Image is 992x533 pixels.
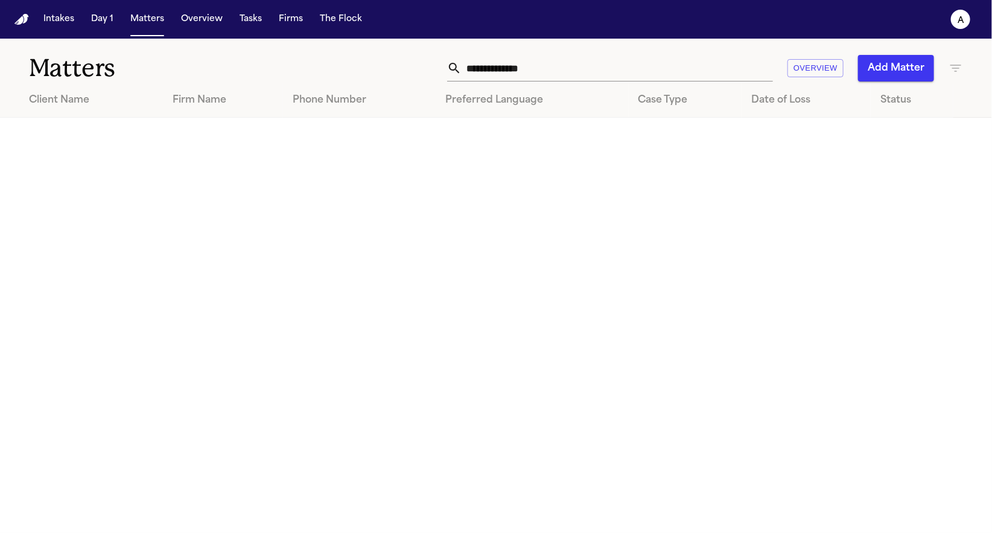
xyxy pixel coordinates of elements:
h1: Matters [29,53,294,83]
img: Finch Logo [14,14,29,25]
a: Home [14,14,29,25]
button: Matters [126,8,169,30]
button: Add Matter [858,55,934,81]
div: Firm Name [173,93,273,107]
button: Firms [274,8,308,30]
button: The Flock [315,8,367,30]
div: Date of Loss [751,93,861,107]
div: Status [880,93,944,107]
div: Preferred Language [446,93,619,107]
button: Tasks [235,8,267,30]
button: Day 1 [86,8,118,30]
button: Overview [787,59,844,78]
button: Overview [176,8,227,30]
div: Phone Number [293,93,426,107]
div: Client Name [29,93,153,107]
button: Intakes [39,8,79,30]
div: Case Type [638,93,733,107]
